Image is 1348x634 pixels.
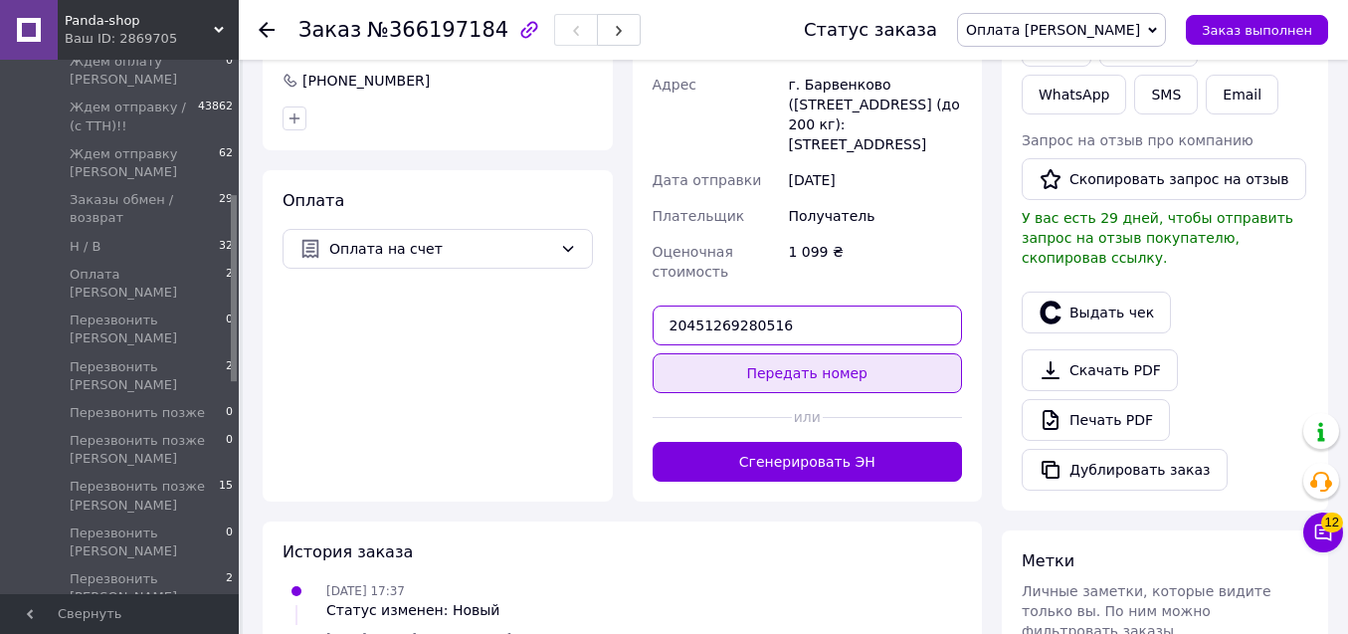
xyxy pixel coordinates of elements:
[966,22,1140,38] span: Оплата [PERSON_NAME]
[70,238,100,256] span: Н / В
[1022,210,1293,266] span: У вас есть 29 дней, чтобы отправить запрос на отзыв покупателю, скопировав ссылку.
[298,18,361,42] span: Заказ
[1022,132,1253,148] span: Запрос на отзыв про компанию
[784,234,966,290] div: 1 099 ₴
[653,306,963,345] input: Номер экспресс-накладной
[70,432,226,468] span: Перезвонить позже [PERSON_NAME]
[804,20,937,40] div: Статус заказа
[300,71,432,91] div: [PHONE_NUMBER]
[65,30,239,48] div: Ваш ID: 2869705
[70,266,226,302] span: Оплата [PERSON_NAME]
[1022,399,1170,441] a: Печать PDF
[226,312,233,347] span: 0
[1206,75,1278,114] button: Email
[226,53,233,89] span: 0
[1022,292,1171,333] button: Выдать чек
[653,172,762,188] span: Дата отправки
[219,191,233,227] span: 29
[792,407,823,427] span: или
[70,99,198,134] span: Ждем отправку / (с ТТН)!!
[653,208,745,224] span: Плательщик
[226,570,233,606] span: 2
[259,20,275,40] div: Вернуться назад
[1321,513,1343,532] span: 12
[784,67,966,162] div: г. Барвенково ([STREET_ADDRESS] (до 200 кг): [STREET_ADDRESS]
[70,358,226,394] span: Перезвонить [PERSON_NAME]
[283,542,413,561] span: История заказа
[70,525,226,560] span: Перезвонить [PERSON_NAME]
[226,358,233,394] span: 2
[226,525,233,560] span: 0
[326,584,405,598] span: [DATE] 17:37
[1022,158,1306,200] button: Скопировать запрос на отзыв
[1022,349,1178,391] a: Скачать PDF
[226,404,233,422] span: 0
[219,145,233,181] span: 62
[65,12,214,30] span: Panda-shop
[653,353,963,393] button: Передать номер
[1303,513,1343,552] button: Чат с покупателем12
[1022,75,1126,114] a: WhatsApp
[1202,23,1312,38] span: Заказ выполнен
[1186,15,1328,45] button: Заказ выполнен
[283,191,344,210] span: Оплата
[70,145,219,181] span: Ждем отправку [PERSON_NAME]
[326,600,499,620] div: Статус изменен: Новый
[70,191,219,227] span: Заказы обмен / возврат
[784,162,966,198] div: [DATE]
[1022,551,1074,570] span: Метки
[653,77,696,93] span: Адрес
[70,478,219,514] span: Перезвонить позже [PERSON_NAME]
[329,238,552,260] span: Оплата на счет
[653,244,733,280] span: Оценочная стоимость
[70,570,226,606] span: Перезвонить [PERSON_NAME]
[198,99,233,134] span: 43862
[70,53,226,89] span: Ждем оплату [PERSON_NAME]
[226,266,233,302] span: 2
[70,404,205,422] span: Перезвонить позже
[70,312,226,347] span: Перезвонить [PERSON_NAME]
[226,432,233,468] span: 0
[1134,75,1198,114] button: SMS
[219,238,233,256] span: 32
[653,442,963,482] button: Сгенерировать ЭН
[784,198,966,234] div: Получатель
[1022,449,1228,491] button: Дублировать заказ
[219,478,233,514] span: 15
[367,18,508,42] span: №366197184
